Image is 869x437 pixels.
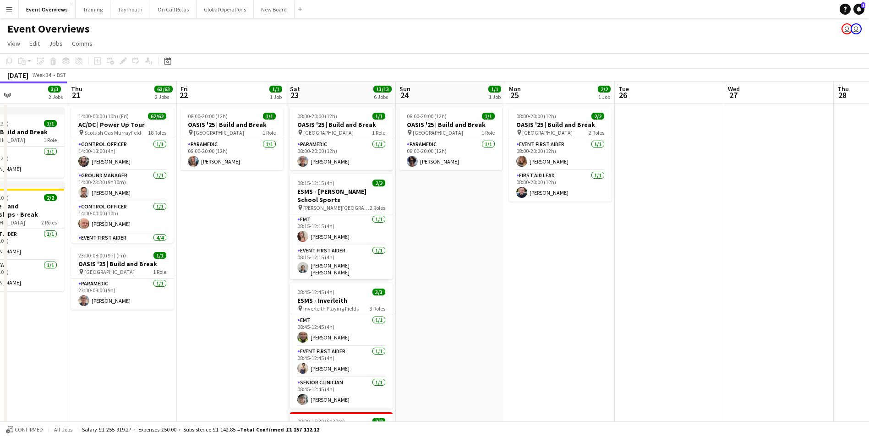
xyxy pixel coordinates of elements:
div: Salary £1 255 919.27 + Expenses £50.00 + Subsistence £1 142.85 = [82,426,319,433]
button: Training [76,0,110,18]
a: Jobs [45,38,66,49]
button: New Board [254,0,295,18]
div: BST [57,71,66,78]
app-user-avatar: Operations Team [842,23,853,34]
span: Jobs [49,39,63,48]
a: 1 [853,4,864,15]
span: Comms [72,39,93,48]
h1: Event Overviews [7,22,90,36]
button: Event Overviews [19,0,76,18]
button: Confirmed [5,425,44,435]
span: Confirmed [15,426,43,433]
a: Edit [26,38,44,49]
div: [DATE] [7,71,28,80]
a: View [4,38,24,49]
app-user-avatar: Operations Team [851,23,862,34]
button: Global Operations [197,0,254,18]
span: Edit [29,39,40,48]
span: 1 [861,2,865,8]
span: All jobs [52,426,74,433]
button: Taymouth [110,0,150,18]
span: Total Confirmed £1 257 112.12 [240,426,319,433]
span: Week 34 [30,71,53,78]
button: On Call Rotas [150,0,197,18]
a: Comms [68,38,96,49]
span: View [7,39,20,48]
